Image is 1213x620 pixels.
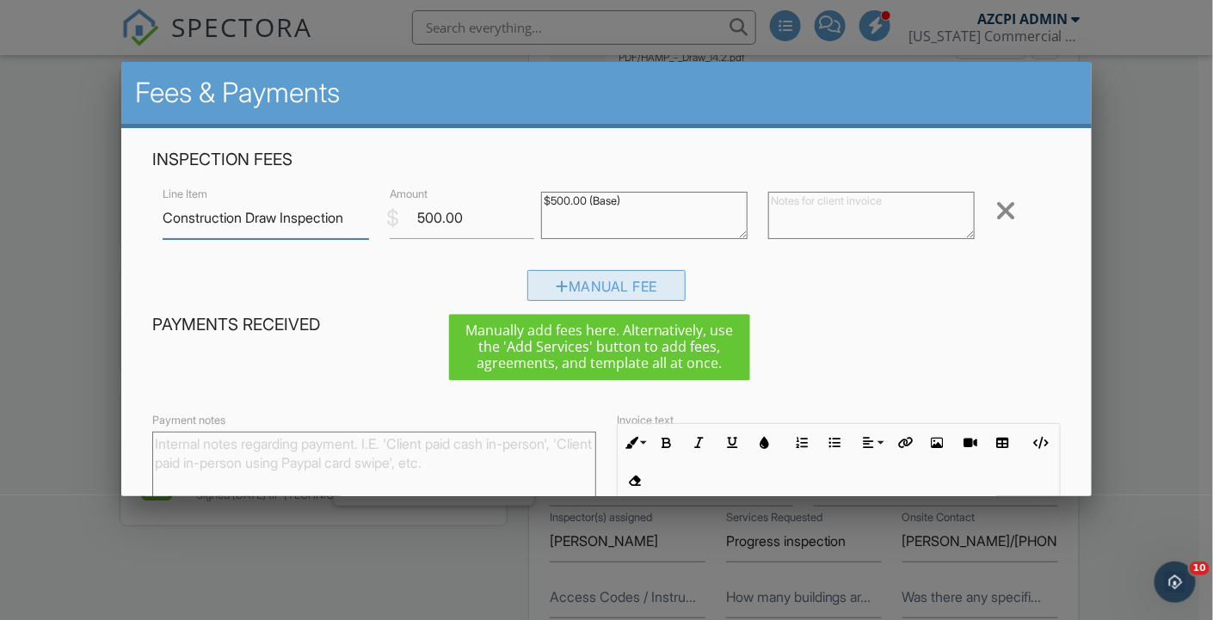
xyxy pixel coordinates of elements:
label: Amount [390,187,428,202]
button: Align [855,427,888,459]
h4: Inspection Fees [152,149,1061,171]
h2: Fees & Payments [135,76,1078,110]
button: Unordered List [818,427,851,459]
label: Line Item [163,187,207,202]
button: Colors [748,427,781,459]
a: Manual Fee [527,281,686,298]
button: Underline (Ctrl+U) [716,427,748,459]
label: Invoice text [617,413,674,428]
div: Manual Fee [527,270,686,301]
h4: Payments Received [152,314,1061,336]
iframe: Intercom live chat [1155,562,1196,603]
button: Italic (Ctrl+I) [683,427,716,459]
button: Insert Image (Ctrl+P) [921,427,953,459]
button: Bold (Ctrl+B) [650,427,683,459]
label: Payment notes [152,413,225,428]
button: Code View [1023,427,1056,459]
div: $ [386,204,399,233]
button: Clear Formatting [618,464,650,497]
button: Inline Style [618,427,650,459]
button: Ordered List [785,427,818,459]
button: Insert Link (Ctrl+K) [888,427,921,459]
span: 10 [1190,562,1210,575]
button: Insert Table [986,427,1019,459]
div: Received Payment [503,348,711,379]
a: Received Payment [503,360,711,378]
textarea: $500.00 (Base) [541,192,748,239]
button: Insert Video [953,427,986,459]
